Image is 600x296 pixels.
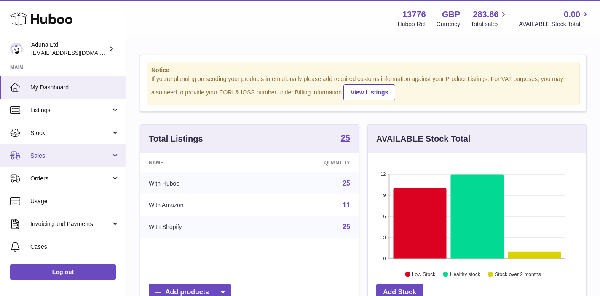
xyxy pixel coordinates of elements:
strong: Notice [151,66,575,74]
text: Low Stock [412,271,436,277]
span: Cases [30,243,120,251]
strong: GBP [442,9,460,20]
span: AVAILABLE Stock Total [519,20,590,28]
td: With Amazon [140,194,260,216]
a: 25 [343,180,350,187]
span: Total sales [471,20,508,28]
div: Aduna Ltd [31,41,107,57]
span: Invoicing and Payments [30,220,111,228]
h3: AVAILABLE Stock Total [376,133,470,145]
text: 12 [380,172,386,177]
span: Sales [30,152,111,160]
span: Usage [30,197,120,205]
text: Healthy stock [450,271,481,277]
text: 0 [383,256,386,261]
span: [EMAIL_ADDRESS][DOMAIN_NAME] [31,49,124,56]
th: Name [140,153,260,172]
span: Listings [30,106,111,114]
th: Quantity [260,153,359,172]
span: 0.00 [564,9,580,20]
text: 3 [383,235,386,240]
text: 6 [383,214,386,219]
td: With Shopify [140,216,260,238]
span: My Dashboard [30,83,120,91]
span: Stock [30,129,111,137]
text: 9 [383,193,386,198]
h3: Total Listings [149,133,203,145]
strong: 25 [341,134,350,142]
td: With Huboo [140,172,260,194]
a: 25 [343,223,350,230]
a: 0.00 AVAILABLE Stock Total [519,9,590,28]
span: 283.86 [473,9,498,20]
a: 283.86 Total sales [471,9,508,28]
a: 11 [343,202,350,209]
div: Huboo Ref [398,20,426,28]
a: View Listings [343,84,395,100]
strong: 13776 [402,9,426,20]
text: Stock over 2 months [495,271,541,277]
div: If you're planning on sending your products internationally please add required customs informati... [151,75,575,100]
img: foyin.fagbemi@aduna.com [10,43,23,55]
a: Log out [10,264,116,280]
span: Orders [30,175,111,183]
a: 25 [341,134,350,144]
div: Currency [437,20,461,28]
